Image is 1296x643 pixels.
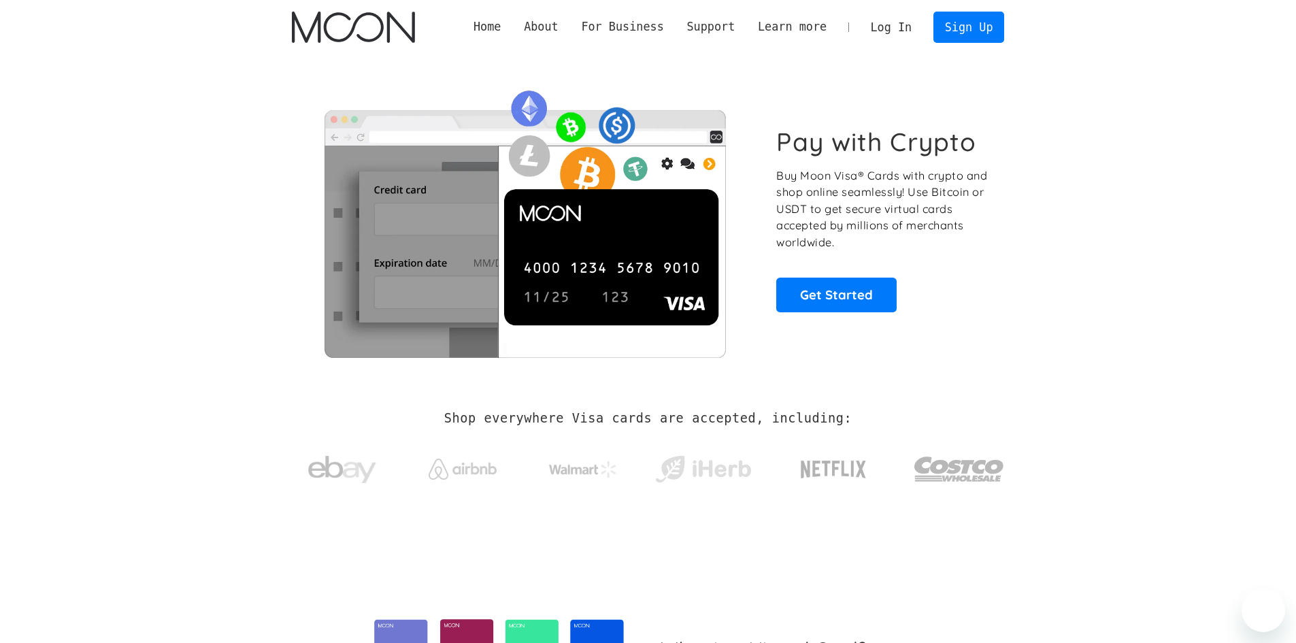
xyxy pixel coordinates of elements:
div: For Business [581,18,663,35]
a: Get Started [776,278,897,312]
img: Moon Cards let you spend your crypto anywhere Visa is accepted. [292,81,758,357]
a: home [292,12,415,43]
div: For Business [570,18,676,35]
div: About [524,18,559,35]
a: iHerb [652,438,754,494]
div: Learn more [746,18,838,35]
a: Sign Up [933,12,1004,42]
h1: Pay with Crypto [776,127,976,157]
a: Log In [859,12,923,42]
img: Airbnb [429,459,497,480]
a: Walmart [532,448,633,484]
div: About [512,18,569,35]
div: Learn more [758,18,827,35]
a: Costco [914,430,1005,501]
a: Netflix [773,439,895,493]
img: ebay [308,448,376,491]
a: ebay [292,435,393,498]
img: Netflix [799,452,867,487]
h2: Shop everywhere Visa cards are accepted, including: [444,411,852,426]
img: Costco [914,444,1005,495]
a: Home [462,18,512,35]
p: Buy Moon Visa® Cards with crypto and shop online seamlessly! Use Bitcoin or USDT to get secure vi... [776,167,989,251]
img: Moon Logo [292,12,415,43]
iframe: Button to launch messaging window [1242,589,1285,632]
div: Support [686,18,735,35]
a: Airbnb [412,445,513,487]
img: iHerb [652,452,754,487]
div: Support [676,18,746,35]
img: Walmart [549,461,617,478]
